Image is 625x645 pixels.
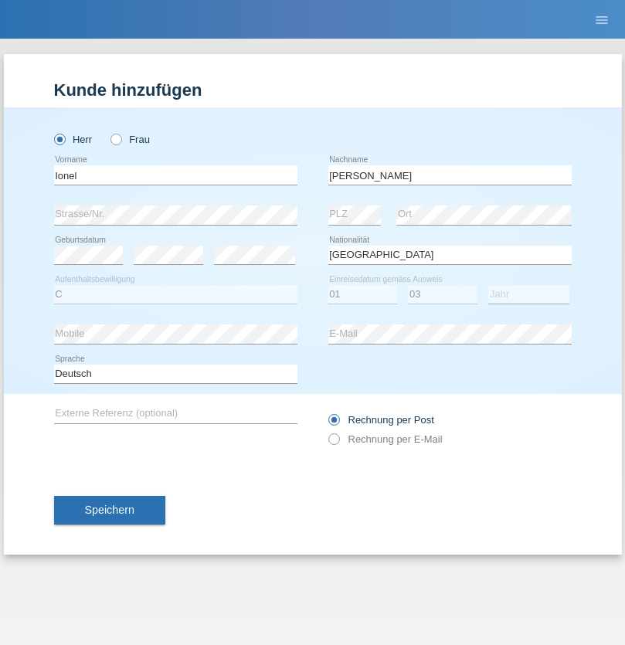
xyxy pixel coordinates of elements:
input: Herr [54,134,64,144]
a: menu [586,15,617,24]
button: Speichern [54,496,165,525]
label: Frau [110,134,150,145]
label: Rechnung per E-Mail [328,433,443,445]
label: Rechnung per Post [328,414,434,426]
h1: Kunde hinzufügen [54,80,572,100]
span: Speichern [85,504,134,516]
input: Frau [110,134,121,144]
i: menu [594,12,610,28]
input: Rechnung per E-Mail [328,433,338,453]
label: Herr [54,134,93,145]
input: Rechnung per Post [328,414,338,433]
